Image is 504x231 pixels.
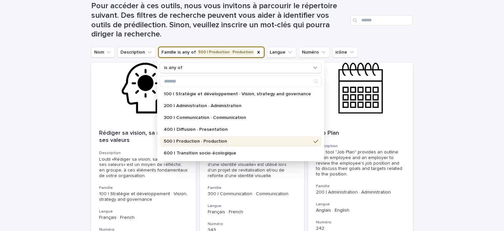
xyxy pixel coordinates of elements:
p: 300 | Communication · Communication [208,191,297,197]
p: 300 | Communication · Communication [164,115,311,120]
h3: Famille [316,184,405,189]
h3: Famille [99,185,188,191]
button: icône [332,47,358,58]
div: L’outil «Rédiger sa vision, sa mission et ses valeurs» est un moyen de réfléchir, en groupe, à ce... [99,157,188,179]
button: Langue [267,47,296,58]
input: Search [350,15,413,26]
input: Search [160,76,321,86]
h3: Langue [99,209,188,214]
div: L’outil «Aide-mémoire pour la création d'une identité visuelle» est utilisé lors d’un projet de r... [208,157,297,179]
h3: Famille [208,185,297,191]
p: 100 | Stratégie et développement · Vision, strategy and governance [99,191,188,202]
p: 600 | Transition socio-écologique [164,151,311,155]
div: Search [160,76,322,87]
h3: Numéro [316,220,405,225]
div: The tool "Job Plan" provides an outline for an employee and an employer to review the employee's ... [316,150,405,177]
p: 100 | Stratégie et développement · Vision, strategy and governance [164,92,311,96]
h3: Langue [208,203,297,209]
h3: Description [99,150,188,156]
p: Rédiger sa vision, sa mission et ses valeurs [99,130,188,144]
p: 200 | Administration · Administration [316,190,405,195]
p: Anglais · English [316,208,405,213]
p: is any of [164,65,182,71]
h3: Numéro [208,221,297,227]
button: Nom [91,47,115,58]
p: Job Plan [316,130,405,137]
h1: Pour accéder à ces outils, nous vous invitons à parcourir le répertoire suivant. Des filtres de r... [91,1,348,39]
h3: Langue [316,202,405,207]
h3: Description [316,144,405,149]
button: Famille [158,47,264,58]
p: 400 | Diffusion · Presentation [164,127,311,132]
button: Description [117,47,156,58]
p: Français · French [99,215,188,220]
p: 500 | Production · Production [164,139,311,144]
button: Numéro [299,47,330,58]
p: Français · French [208,209,297,215]
p: 200 | Administration · Administration [164,104,311,108]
